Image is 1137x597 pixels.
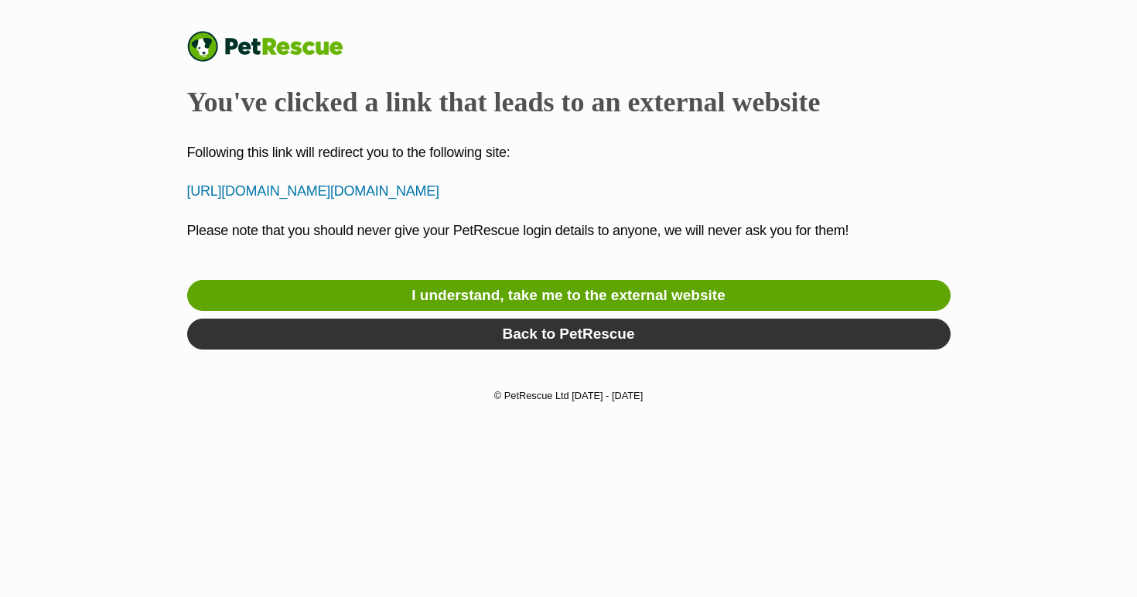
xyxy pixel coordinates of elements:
a: PetRescue [187,31,359,62]
h2: You've clicked a link that leads to an external website [187,85,951,119]
small: © PetRescue Ltd [DATE] - [DATE] [494,390,643,401]
p: [URL][DOMAIN_NAME][DOMAIN_NAME] [187,181,951,202]
p: Please note that you should never give your PetRescue login details to anyone, we will never ask ... [187,220,951,262]
p: Following this link will redirect you to the following site: [187,142,951,163]
a: Back to PetRescue [187,319,951,350]
a: I understand, take me to the external website [187,280,951,311]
